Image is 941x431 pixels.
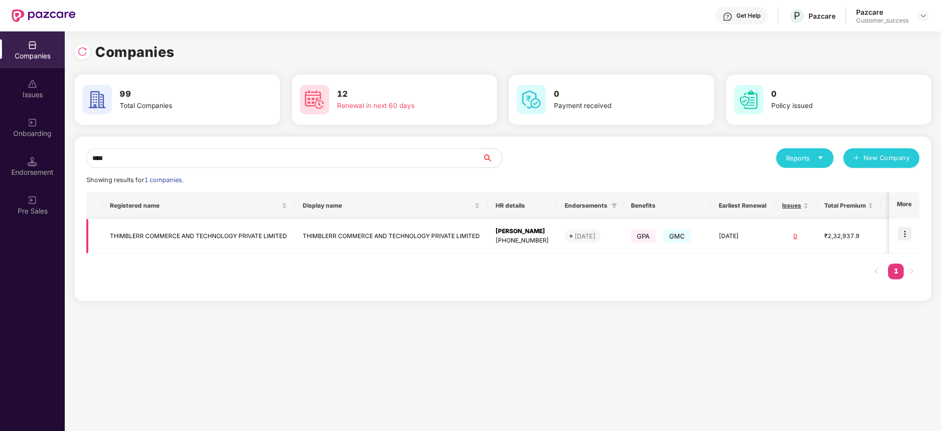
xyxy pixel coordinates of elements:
span: plus [853,155,860,162]
div: Renewal in next 60 days [337,101,461,111]
img: svg+xml;base64,PHN2ZyBpZD0iSGVscC0zMngzMiIgeG1sbnM9Imh0dHA6Ly93d3cudzMub3JnLzIwMDAvc3ZnIiB3aWR0aD... [723,12,732,22]
img: svg+xml;base64,PHN2ZyB3aWR0aD0iMTQuNSIgaGVpZ2h0PSIxNC41IiB2aWV3Qm94PSIwIDAgMTYgMTYiIGZpbGw9Im5vbm... [27,157,37,166]
span: caret-down [817,155,824,161]
img: New Pazcare Logo [12,9,76,22]
li: 1 [888,264,904,279]
span: filter [609,200,619,212]
div: [PHONE_NUMBER] [496,236,549,245]
span: filter [611,203,617,209]
button: right [904,264,919,279]
div: [DATE] [575,231,596,241]
div: Pazcare [856,7,909,17]
div: 0 [782,232,809,241]
th: Total Premium [816,192,881,219]
div: Get Help [736,12,760,20]
img: svg+xml;base64,PHN2ZyBpZD0iSXNzdWVzX2Rpc2FibGVkIiB4bWxucz0iaHR0cDovL3d3dy53My5vcmcvMjAwMC9zdmciIH... [27,79,37,89]
img: svg+xml;base64,PHN2ZyB4bWxucz0iaHR0cDovL3d3dy53My5vcmcvMjAwMC9zdmciIHdpZHRoPSI2MCIgaGVpZ2h0PSI2MC... [82,85,112,114]
div: Total Companies [120,101,243,111]
img: icon [898,227,912,241]
td: THIMBLERR COMMERCE AND TECHNOLOGY PRIVATE LIMITED [102,219,295,254]
h3: 12 [337,88,461,101]
h3: 0 [771,88,895,101]
span: Total Premium [824,202,866,210]
span: GPA [631,229,656,243]
img: svg+xml;base64,PHN2ZyB4bWxucz0iaHR0cDovL3d3dy53My5vcmcvMjAwMC9zdmciIHdpZHRoPSI2MCIgaGVpZ2h0PSI2MC... [300,85,329,114]
li: Next Page [904,264,919,279]
button: plusNew Company [843,148,919,168]
div: Customer_success [856,17,909,25]
th: HR details [488,192,557,219]
h3: 0 [554,88,678,101]
h3: 99 [120,88,243,101]
span: 1 companies. [144,176,183,184]
div: Reports [786,153,824,163]
div: Payment received [554,101,678,111]
div: Pazcare [809,11,836,21]
th: Benefits [623,192,711,219]
span: right [909,268,915,274]
th: Earliest Renewal [711,192,774,219]
span: New Company [863,153,910,163]
div: Policy issued [771,101,895,111]
span: Registered name [110,202,280,210]
span: left [873,268,879,274]
button: search [482,148,502,168]
img: svg+xml;base64,PHN2ZyB4bWxucz0iaHR0cDovL3d3dy53My5vcmcvMjAwMC9zdmciIHdpZHRoPSI2MCIgaGVpZ2h0PSI2MC... [517,85,546,114]
li: Previous Page [868,264,884,279]
th: Issues [774,192,816,219]
img: svg+xml;base64,PHN2ZyBpZD0iQ29tcGFuaWVzIiB4bWxucz0iaHR0cDovL3d3dy53My5vcmcvMjAwMC9zdmciIHdpZHRoPS... [27,40,37,50]
span: Display name [303,202,472,210]
a: 1 [888,264,904,278]
img: svg+xml;base64,PHN2ZyB3aWR0aD0iMjAiIGhlaWdodD0iMjAiIHZpZXdCb3g9IjAgMCAyMCAyMCIgZmlsbD0ibm9uZSIgeG... [27,195,37,205]
h1: Companies [95,41,175,63]
td: THIMBLERR COMMERCE AND TECHNOLOGY PRIVATE LIMITED [295,219,488,254]
span: P [794,10,800,22]
th: Registered name [102,192,295,219]
span: Showing results for [86,176,183,184]
img: svg+xml;base64,PHN2ZyB4bWxucz0iaHR0cDovL3d3dy53My5vcmcvMjAwMC9zdmciIHdpZHRoPSI2MCIgaGVpZ2h0PSI2MC... [734,85,763,114]
span: Endorsements [565,202,607,210]
div: ₹2,32,937.9 [824,232,873,241]
button: left [868,264,884,279]
th: Display name [295,192,488,219]
img: svg+xml;base64,PHN2ZyBpZD0iUmVsb2FkLTMyeDMyIiB4bWxucz0iaHR0cDovL3d3dy53My5vcmcvMjAwMC9zdmciIHdpZH... [78,47,87,56]
img: svg+xml;base64,PHN2ZyBpZD0iRHJvcGRvd24tMzJ4MzIiIHhtbG5zPSJodHRwOi8vd3d3LnczLm9yZy8yMDAwL3N2ZyIgd2... [919,12,927,20]
span: GMC [663,229,691,243]
img: svg+xml;base64,PHN2ZyB3aWR0aD0iMjAiIGhlaWdodD0iMjAiIHZpZXdCb3g9IjAgMCAyMCAyMCIgZmlsbD0ibm9uZSIgeG... [27,118,37,128]
td: [DATE] [711,219,774,254]
th: More [889,192,919,219]
div: [PERSON_NAME] [496,227,549,236]
span: search [482,154,502,162]
span: Issues [782,202,801,210]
